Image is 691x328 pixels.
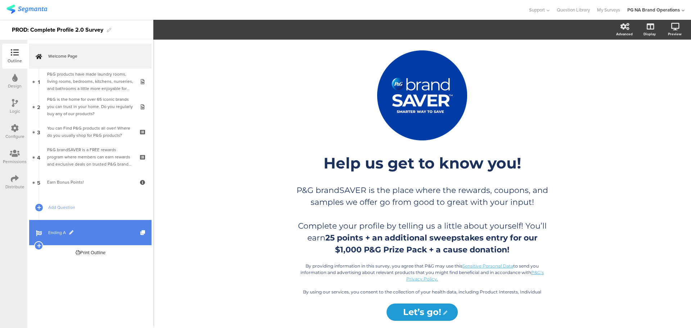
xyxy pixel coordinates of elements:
p: Complete your profile by telling us a little about yourself! You’ll earn [296,220,548,256]
div: P&G is the home for over 65 iconic brands you can trust in your home. Do you regularly buy any of... [47,96,133,117]
div: Design [8,83,22,89]
span: 4 [37,153,40,161]
div: P&G brandSAVER is a FREE rewards program where members can earn rewards and exclusive deals on tr... [47,146,133,168]
div: Distribute [5,184,24,190]
span: 2 [37,103,40,111]
span: Support [529,6,545,13]
strong: 25 points + an additional sweepstakes entry for our $1,000 P&G Prize Pack + a cause donation! [325,233,537,255]
div: Advanced [616,31,633,37]
p: P&G brandSAVER is the place where the rewards, coupons, and samples we offer go from good to grea... [296,184,548,208]
div: Display [643,31,656,37]
a: Welcome Page [29,44,152,69]
div: Configure [5,133,24,140]
a: 2 P&G is the home for over 65 iconic brands you can trust in your home. Do you regularly buy any ... [29,94,152,119]
a: Ending A [29,220,152,245]
div: Preview [668,31,682,37]
div: Logic [10,108,20,114]
a: Sensitive Personal Data [462,263,513,269]
a: 1 P&G products have made laundry rooms, living rooms, bedrooms, kitchens, nurseries, and bathroom... [29,69,152,94]
div: P&G products have made laundry rooms, living rooms, bedrooms, kitchens, nurseries, and bathrooms ... [47,71,133,92]
p: By providing information in this survey, you agree that P&G may use this to send you information ... [296,263,548,282]
div: You can Find P&G products all over! Where do you usually shop for P&G products? [47,125,133,139]
img: segmanta logo [6,5,47,14]
p: Help us get to know you! [289,154,555,172]
span: Ending A [48,229,140,236]
span: 1 [38,77,40,85]
div: PROD: Complete Profile 2.0 Survey [12,24,103,36]
span: 5 [37,178,40,186]
a: 5 Earn Bonus Points! [29,170,152,195]
div: Earn Bonus Points! [47,179,133,186]
span: Add Question [48,204,140,211]
p: By using our services, you consent to the collection of your health data, including Product Inter... [296,289,548,321]
div: Outline [8,58,22,64]
a: 3 You can Find P&G products all over! Where do you usually shop for P&G products? [29,119,152,144]
i: Duplicate [140,230,146,235]
div: Permissions [3,158,27,165]
span: Welcome Page [48,53,140,60]
span: 3 [37,128,40,136]
div: Print Outline [76,249,105,256]
a: 4 P&G brandSAVER is a FREE rewards program where members can earn rewards and exclusive deals on ... [29,144,152,170]
input: Start [387,304,457,321]
div: PG NA Brand Operations [627,6,680,13]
